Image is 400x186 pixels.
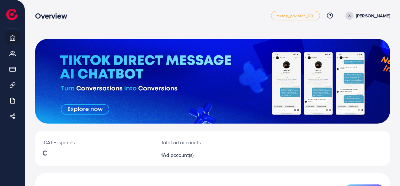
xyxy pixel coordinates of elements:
[161,152,235,158] h2: 1
[43,139,146,146] p: [DATE] spends
[276,14,315,18] span: metap_pakistan_001
[35,11,72,20] h3: Overview
[163,151,194,158] span: Ad account(s)
[161,139,235,146] p: Total ad accounts
[271,11,320,20] a: metap_pakistan_001
[356,12,390,19] p: [PERSON_NAME]
[6,9,18,20] img: logo
[343,12,390,20] a: [PERSON_NAME]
